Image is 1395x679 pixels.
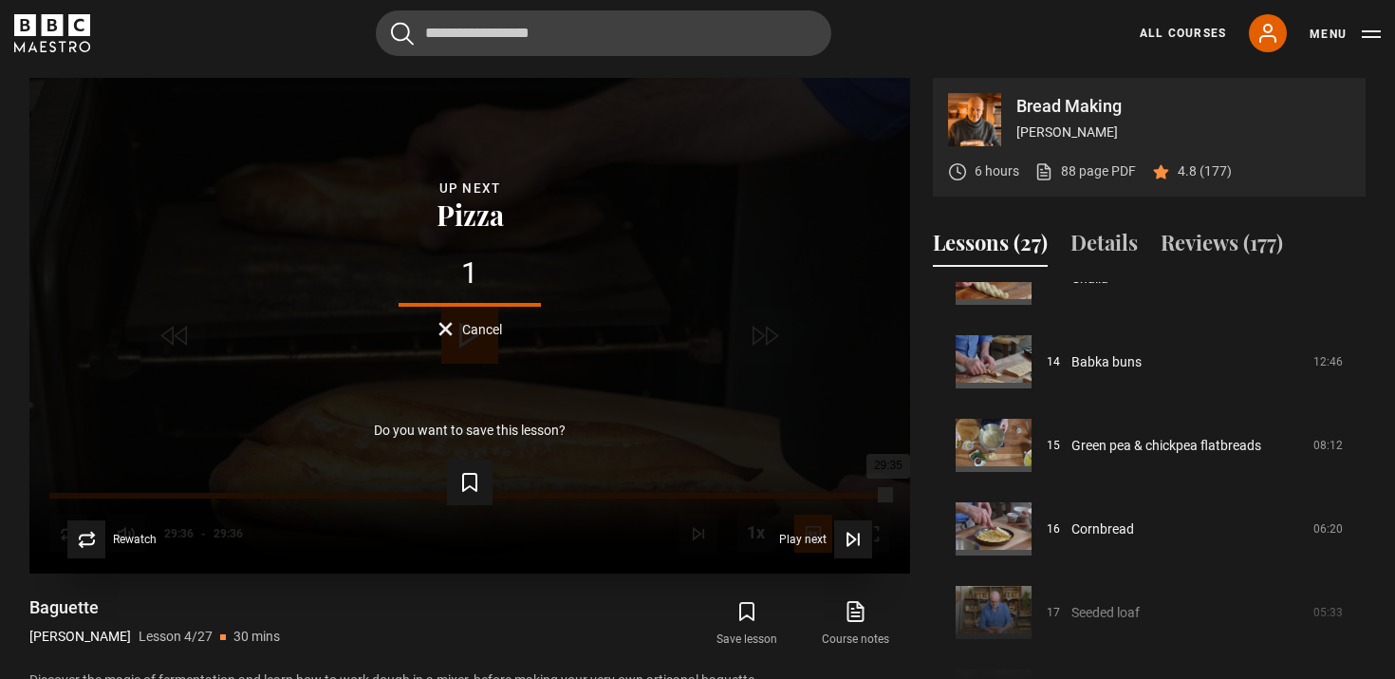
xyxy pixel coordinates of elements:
svg: BBC Maestro [14,14,90,52]
button: Details [1070,227,1138,267]
p: 30 mins [233,627,280,647]
p: Bread Making [1016,98,1350,115]
p: [PERSON_NAME] [1016,123,1350,142]
button: Rewatch [67,520,157,558]
div: 1 [60,258,880,289]
span: Rewatch [113,534,157,545]
button: Save lesson [693,596,801,651]
button: Cancel [438,322,502,336]
h1: Baguette [29,596,280,619]
video-js: Video Player [29,78,910,574]
a: Challa [1071,269,1108,289]
a: 88 page PDF [1034,161,1136,181]
a: Green pea & chickpea flatbreads [1071,436,1261,456]
div: Up next [60,178,880,199]
p: Lesson 4/27 [139,627,213,647]
span: Cancel [462,323,502,336]
a: Cornbread [1071,519,1134,539]
button: Submit the search query [391,22,414,46]
input: Search [376,10,831,56]
span: Play next [779,534,827,545]
a: All Courses [1140,25,1226,42]
p: [PERSON_NAME] [29,627,131,647]
button: Pizza [431,199,510,229]
a: Course notes [802,596,910,651]
button: Reviews (177) [1161,227,1283,267]
button: Toggle navigation [1310,25,1381,44]
p: 6 hours [975,161,1019,181]
a: Babka buns [1071,352,1142,372]
button: Lessons (27) [933,227,1048,267]
p: Do you want to save this lesson? [374,424,566,437]
p: 4.8 (177) [1178,161,1232,181]
button: Play next [779,520,872,558]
